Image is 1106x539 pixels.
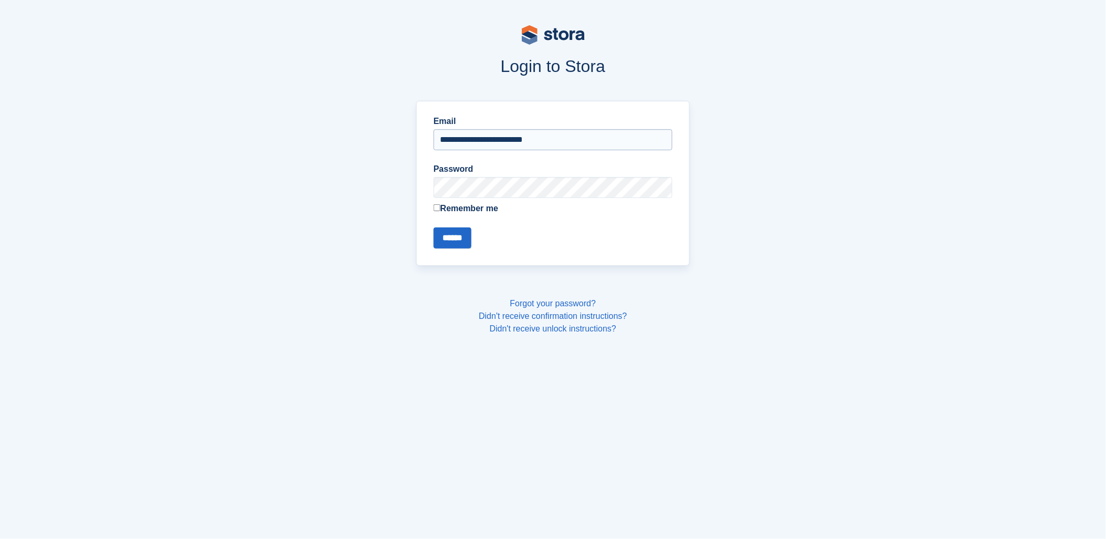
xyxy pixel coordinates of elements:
a: Didn't receive unlock instructions? [490,324,616,333]
label: Remember me [434,202,672,215]
a: Forgot your password? [510,299,596,308]
a: Didn't receive confirmation instructions? [479,312,627,320]
h1: Login to Stora [216,57,890,76]
label: Password [434,163,672,175]
img: stora-logo-53a41332b3708ae10de48c4981b4e9114cc0af31d8433b30ea865607fb682f29.svg [522,25,585,45]
input: Remember me [434,204,440,211]
label: Email [434,115,672,128]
